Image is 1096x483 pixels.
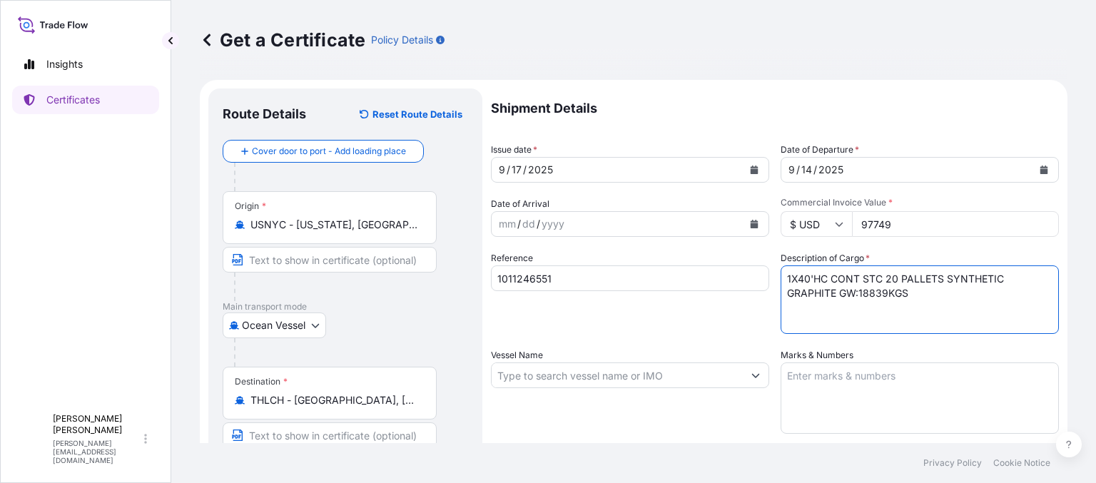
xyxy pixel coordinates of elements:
[743,213,766,235] button: Calendar
[1032,158,1055,181] button: Calendar
[517,215,521,233] div: /
[12,50,159,78] a: Insights
[491,251,533,265] label: Reference
[372,107,462,121] p: Reset Route Details
[492,362,743,388] input: Type to search vessel name or IMO
[46,93,100,107] p: Certificates
[507,161,510,178] div: /
[223,301,468,312] p: Main transport mode
[371,33,433,47] p: Policy Details
[29,432,37,446] span: A
[781,348,853,362] label: Marks & Numbers
[235,376,288,387] div: Destination
[223,247,437,273] input: Text to appear on certificate
[540,215,566,233] div: year,
[743,362,768,388] button: Show suggestions
[800,161,813,178] div: day,
[235,200,266,212] div: Origin
[200,29,365,51] p: Get a Certificate
[537,215,540,233] div: /
[491,265,769,291] input: Enter booking reference
[491,143,537,157] span: Issue date
[781,251,870,265] label: Description of Cargo
[527,161,554,178] div: year,
[12,86,159,114] a: Certificates
[223,140,424,163] button: Cover door to port - Add loading place
[250,218,419,232] input: Origin
[993,457,1050,469] a: Cookie Notice
[46,57,83,71] p: Insights
[521,215,537,233] div: day,
[743,158,766,181] button: Calendar
[223,422,437,448] input: Text to appear on certificate
[787,161,796,178] div: month,
[223,106,306,123] p: Route Details
[817,161,845,178] div: year,
[352,103,468,126] button: Reset Route Details
[491,197,549,211] span: Date of Arrival
[497,215,517,233] div: month,
[242,318,305,332] span: Ocean Vessel
[252,144,406,158] span: Cover door to port - Add loading place
[491,88,1059,128] p: Shipment Details
[813,161,817,178] div: /
[497,161,507,178] div: month,
[852,211,1059,237] input: Enter amount
[510,161,523,178] div: day,
[923,457,982,469] a: Privacy Policy
[223,312,326,338] button: Select transport
[796,161,800,178] div: /
[781,143,859,157] span: Date of Departure
[250,393,419,407] input: Destination
[523,161,527,178] div: /
[491,348,543,362] label: Vessel Name
[781,197,1059,208] span: Commercial Invoice Value
[53,439,141,464] p: [PERSON_NAME][EMAIL_ADDRESS][DOMAIN_NAME]
[53,413,141,436] p: [PERSON_NAME] [PERSON_NAME]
